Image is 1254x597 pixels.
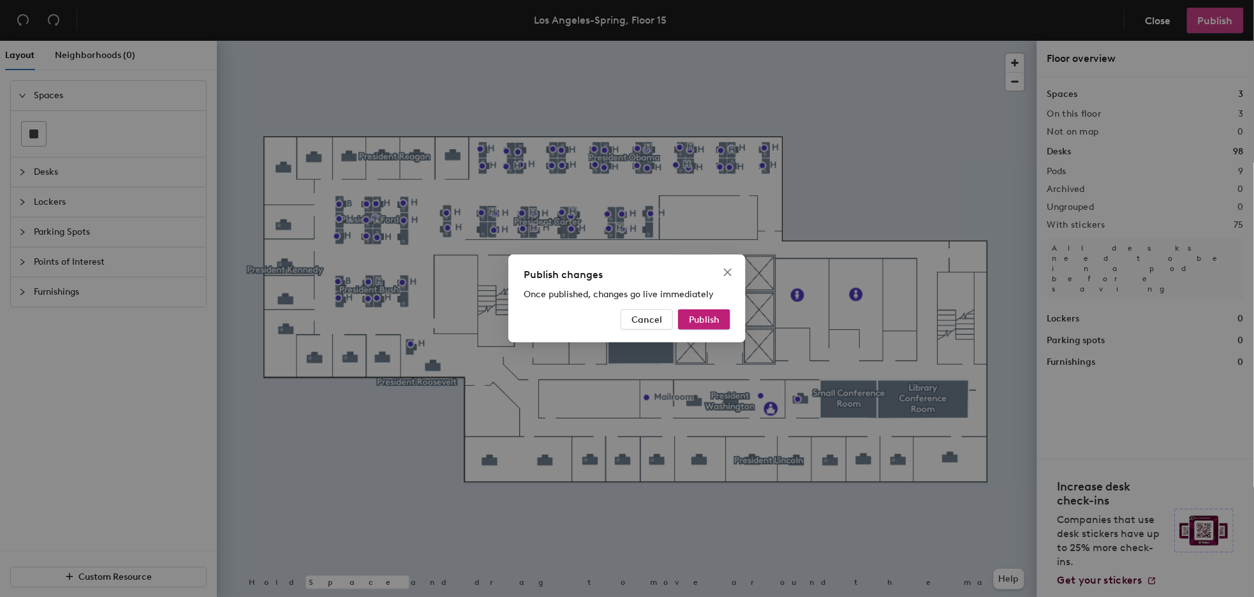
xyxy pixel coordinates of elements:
[718,262,738,283] button: Close
[524,289,714,300] span: Once published, changes go live immediately
[621,309,673,330] button: Cancel
[524,267,730,283] div: Publish changes
[718,267,738,277] span: Close
[678,309,730,330] button: Publish
[689,314,719,325] span: Publish
[723,267,733,277] span: close
[631,314,662,325] span: Cancel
